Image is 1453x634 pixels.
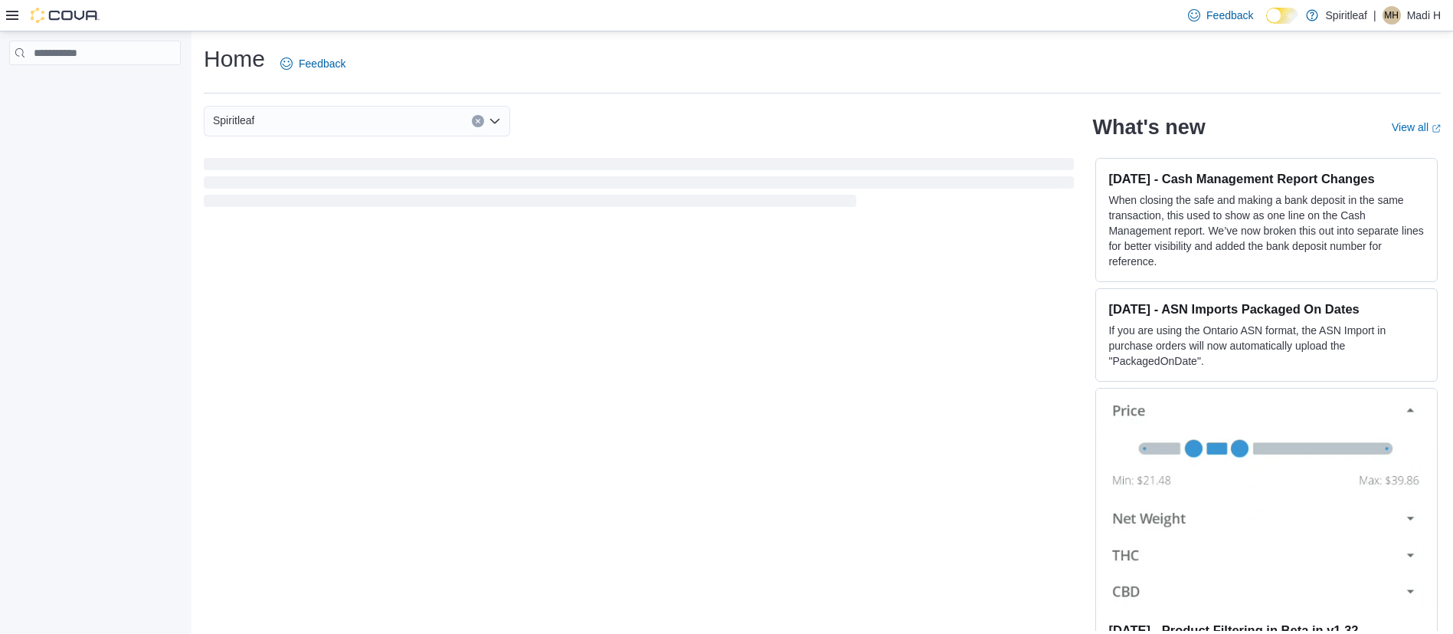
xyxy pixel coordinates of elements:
[1108,171,1425,186] h3: [DATE] - Cash Management Report Changes
[1432,124,1441,133] svg: External link
[299,56,345,71] span: Feedback
[1383,6,1401,25] div: Madi H
[1373,6,1376,25] p: |
[1326,6,1367,25] p: Spiritleaf
[1206,8,1253,23] span: Feedback
[472,115,484,127] button: Clear input
[1092,115,1205,140] h2: What's new
[274,48,352,79] a: Feedback
[489,115,501,127] button: Open list of options
[9,68,181,105] nav: Complex example
[1266,8,1298,24] input: Dark Mode
[204,44,265,74] h1: Home
[1108,301,1425,317] h3: [DATE] - ASN Imports Packaged On Dates
[1108,323,1425,369] p: If you are using the Ontario ASN format, the ASN Import in purchase orders will now automatically...
[1266,24,1267,25] span: Dark Mode
[204,161,1074,210] span: Loading
[1384,6,1399,25] span: MH
[1392,121,1441,133] a: View allExternal link
[31,8,100,23] img: Cova
[1108,192,1425,269] p: When closing the safe and making a bank deposit in the same transaction, this used to show as one...
[213,111,254,130] span: Spiritleaf
[1407,6,1441,25] p: Madi H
